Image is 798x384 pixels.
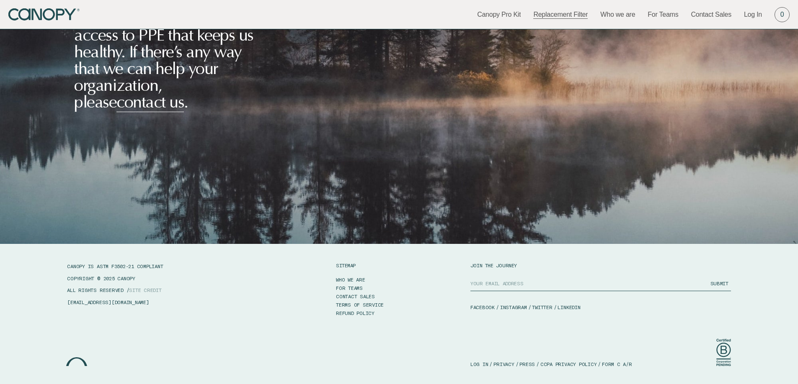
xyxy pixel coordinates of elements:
[470,304,495,311] a: FACEBOOK
[336,263,356,268] h5: SITEMAP
[493,361,514,368] a: PRIVACY
[558,304,580,311] a: LINKEDIN
[67,287,260,294] p: ALL RIGHTS RESERVED /
[336,275,365,284] a: WHO WE ARE
[336,292,375,300] a: CONTACT SALES
[780,10,784,19] span: 0
[532,304,552,311] a: TWITTER
[500,304,527,311] a: INSTAGRAM
[470,304,731,311] nav: / / /
[600,10,635,19] a: Who we are
[67,275,260,282] p: COPYRIGHT © 2025 CANOPY
[336,284,363,292] a: FOR TEAMS
[519,361,535,368] a: PRESS
[67,299,149,305] a: [EMAIL_ADDRESS][DOMAIN_NAME]
[744,10,762,19] a: Log In
[470,361,488,368] a: LOG IN
[129,287,161,293] a: SITE CREDIT
[710,280,728,286] span: SUBMIT
[602,361,632,368] a: FORM C A/R
[708,276,731,291] button: SUBMIT
[116,92,184,112] a: contact us
[336,300,384,309] a: TERMS OF SERVICE
[470,276,708,291] input: YOUR EMAIL ADDRESS
[67,263,260,270] p: CANOPY IS ASTM F3502-21 COMPLIANT
[470,263,731,268] h5: JOIN THE JOURNEY
[336,309,374,317] a: REFUND POLICY
[470,361,731,368] nav: / / / /
[533,10,588,19] a: Replacement Filter
[691,10,731,19] a: Contact Sales
[648,10,678,19] a: For Teams
[477,10,521,19] a: Canopy Pro Kit
[540,361,597,368] a: CCPA PRIVACY POLICY
[775,7,790,22] a: 0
